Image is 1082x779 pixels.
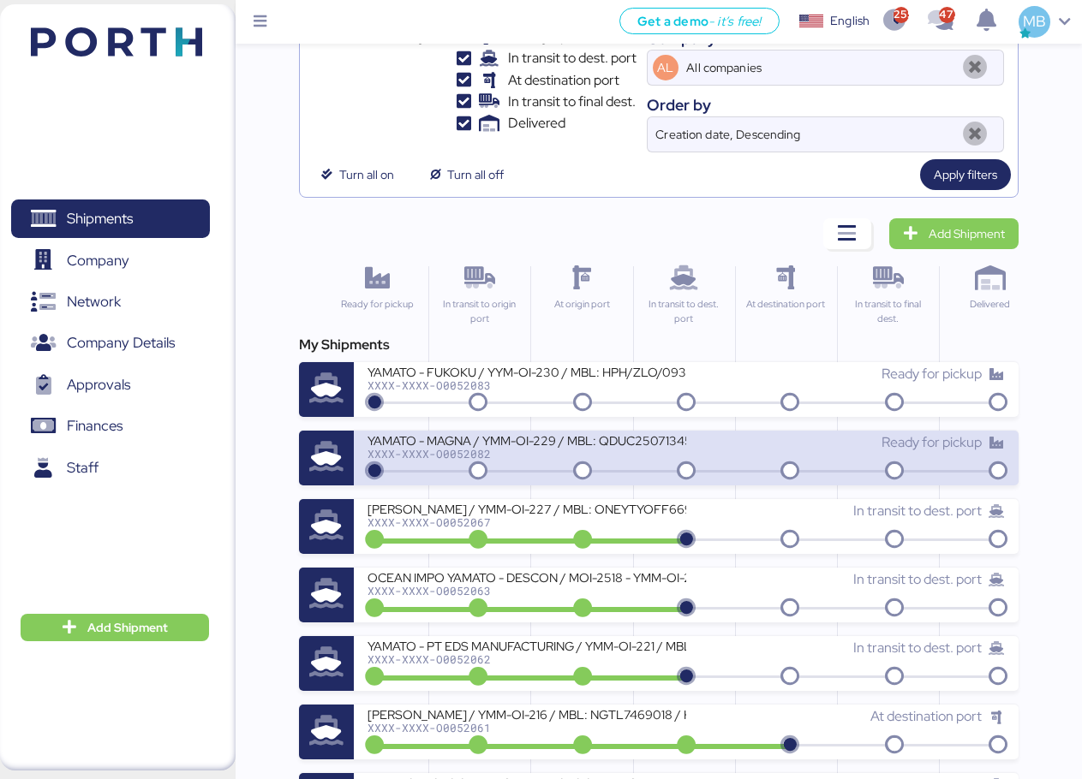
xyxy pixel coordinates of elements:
span: In transit to dest. port [508,48,637,68]
span: Shipments [67,206,133,231]
span: Turn all off [447,164,504,185]
span: Apply filters [934,164,997,185]
span: MB [1023,10,1046,33]
a: Network [11,282,210,322]
div: [PERSON_NAME] / YMM-OI-216 / MBL: NGTL7469018 / HBL: YTJTGI100028 / LCL [368,706,686,721]
div: [PERSON_NAME] / YMM-OI-227 / MBL: ONEYTYOFF6699600 / HBL: YTJTGI100095 / FCL [368,501,686,515]
span: Ready for pickup [882,433,982,451]
span: Staff [67,455,99,480]
div: English [830,12,870,30]
span: In transit to dest. port [853,570,982,588]
span: In transit to dest. port [853,502,982,520]
span: In transit to dest. port [853,639,982,657]
button: Turn all on [307,159,408,190]
a: Add Shipment [889,218,1019,249]
button: Apply filters [920,159,1011,190]
div: YAMATO - FUKOKU / YYM-OI-230 / MBL: HPH/ZLO/09337 / HBL: YLVHS5082814 / LCL [368,364,686,378]
span: Turn all on [339,164,394,185]
button: Menu [246,8,275,37]
div: At destination port [743,297,829,312]
span: AL [657,58,673,77]
a: Approvals [11,366,210,405]
span: At destination port [870,707,982,725]
div: XXXX-XXXX-O0052067 [368,516,686,528]
a: Company Details [11,324,210,363]
span: In transit to final dest. [508,92,636,112]
div: Ready for pickup [333,297,421,312]
div: XXXX-XXXX-O0052061 [368,722,686,734]
span: Ready for pickup [882,365,982,383]
span: Company [67,248,129,273]
div: YAMATO - PT EDS MANUFACTURING / YMM-OI-221 / MBL: 049FX09080 / HBL: YIFFW0163515 / FCL [368,638,686,652]
span: Network [67,289,121,314]
div: OCEAN IMPO YAMATO - DESCON / MOI-2518 - YMM-OI-226 / MBL: ONEYTYOFD9212900 - HBL: VARIOS / FCL [368,569,686,584]
button: Turn all off [415,159,517,190]
div: XXXX-XXXX-O0052062 [368,653,686,665]
input: AL [684,51,955,85]
div: YAMATO - MAGNA / YMM-OI-229 / MBL: QDUC25071345 / HBL: SLSA2507112 / LCL [368,432,686,447]
div: XXXX-XXXX-O0052082 [368,448,686,460]
span: Add Shipment [929,223,1005,244]
div: In transit to dest. port [641,297,727,326]
span: At destination port [508,70,619,91]
span: Finances [67,413,123,438]
div: Delivered [947,297,1033,312]
span: Delivered [508,113,565,134]
a: Company [11,241,210,280]
a: Finances [11,407,210,446]
div: My Shipments [299,335,1019,355]
span: Approvals [67,372,130,397]
div: XXXX-XXXX-O0052063 [368,585,686,597]
span: Company Details [67,330,175,355]
div: At origin port [538,297,625,312]
button: Add Shipment [21,614,209,641]
div: Order by [647,93,1004,116]
a: Shipments [11,199,210,239]
div: XXXX-XXXX-O0052083 [368,379,686,391]
span: Add Shipment [87,617,168,638]
div: In transit to final dest. [845,297,931,326]
a: Staff [11,449,210,488]
div: In transit to origin port [436,297,523,326]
